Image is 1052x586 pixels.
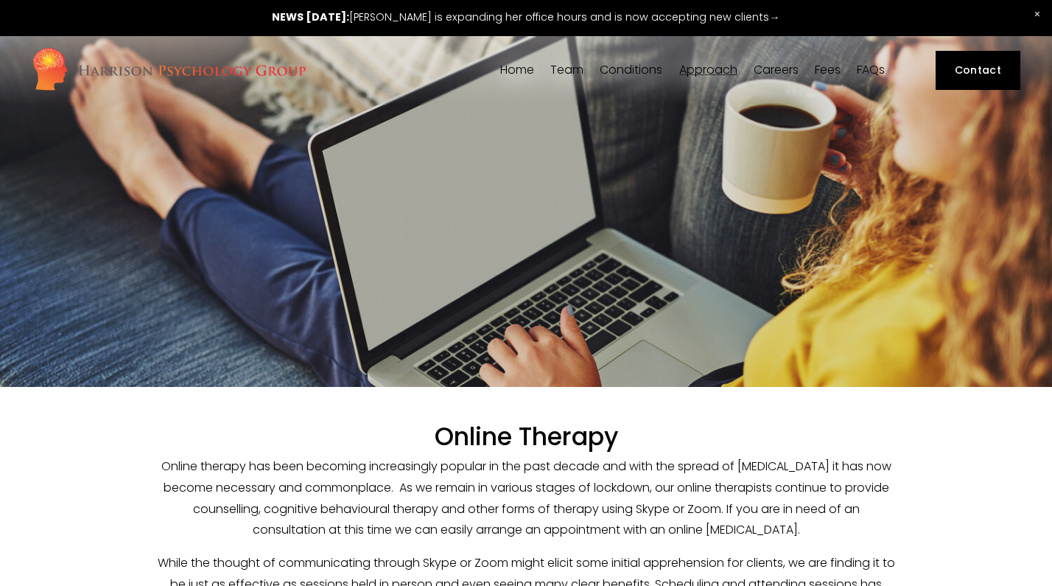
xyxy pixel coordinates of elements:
[857,63,885,77] a: FAQs
[155,456,897,541] p: Online therapy has been becoming increasingly popular in the past decade and with the spread of [...
[600,64,662,76] span: Conditions
[679,64,737,76] span: Approach
[815,63,841,77] a: Fees
[679,63,737,77] a: folder dropdown
[600,63,662,77] a: folder dropdown
[500,63,534,77] a: Home
[754,63,799,77] a: Careers
[550,64,583,76] span: Team
[550,63,583,77] a: folder dropdown
[936,51,1020,89] a: Contact
[32,46,306,94] img: Harrison Psychology Group
[155,422,897,452] h1: Online Therapy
